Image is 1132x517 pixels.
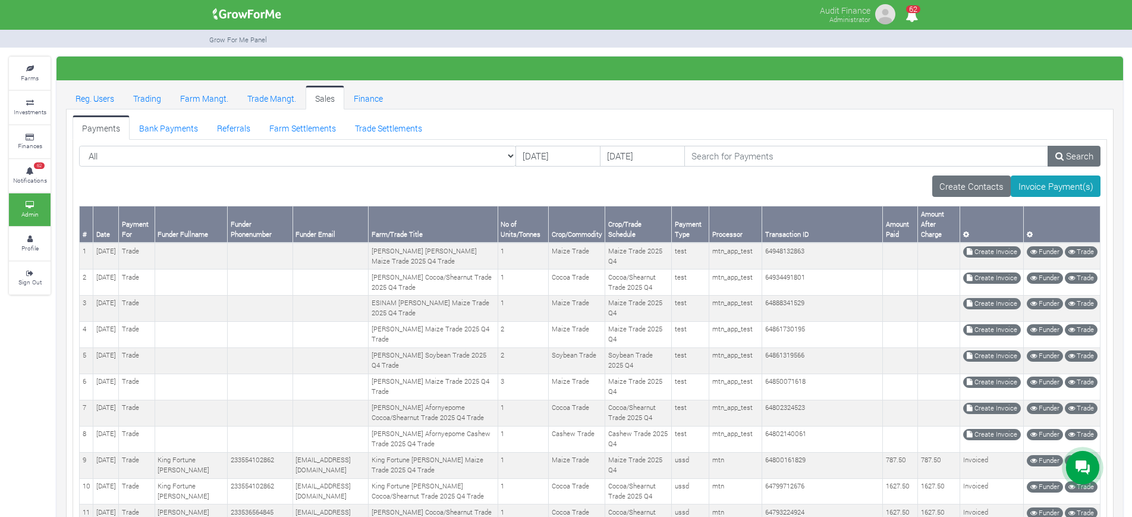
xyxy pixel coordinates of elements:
[1027,298,1063,309] a: Funder
[93,426,119,452] td: [DATE]
[883,206,918,243] th: Amount Paid
[130,115,207,139] a: Bank Payments
[549,400,605,426] td: Cocoa Trade
[119,243,155,269] td: Trade
[762,270,883,296] td: 64934491801
[762,452,883,478] td: 64800161829
[293,206,369,243] th: Funder Email
[963,324,1021,336] a: Create Invoice
[762,426,883,452] td: 64802140061
[672,321,709,347] td: test
[1065,246,1098,258] a: Trade
[709,243,762,269] td: mtn_app_test
[549,374,605,400] td: Maize Trade
[369,374,498,400] td: [PERSON_NAME] Maize Trade 2025 Q4 Trade
[1027,350,1063,362] a: Funder
[171,86,238,109] a: Farm Mangt.
[672,374,709,400] td: test
[1027,272,1063,284] a: Funder
[709,321,762,347] td: mtn_app_test
[369,206,498,243] th: Farm/Trade Title
[549,478,605,505] td: Cocoa Trade
[549,270,605,296] td: Cocoa Trade
[124,86,171,109] a: Trading
[549,321,605,347] td: Maize Trade
[605,295,672,321] td: Maize Trade 2025 Q4
[119,295,155,321] td: Trade
[119,347,155,374] td: Trade
[605,478,672,505] td: Cocoa/Shearnut Trade 2025 Q4
[709,452,762,478] td: mtn
[829,15,870,24] small: Administrator
[963,350,1021,362] a: Create Invoice
[18,142,42,150] small: Finances
[498,347,549,374] td: 2
[684,146,1049,167] input: Search for Payments
[762,347,883,374] td: 64861319566
[228,206,293,243] th: Funder Phonenumber
[344,86,392,109] a: Finance
[93,295,119,321] td: [DATE]
[1065,403,1098,414] a: Trade
[93,452,119,478] td: [DATE]
[80,374,93,400] td: 6
[119,270,155,296] td: Trade
[369,478,498,505] td: King Fortune [PERSON_NAME] Cocoa/Shearnut Trade 2025 Q4 Trade
[119,374,155,400] td: Trade
[1048,146,1100,167] a: Search
[293,478,369,505] td: [EMAIL_ADDRESS][DOMAIN_NAME]
[238,86,306,109] a: Trade Mangt.
[498,295,549,321] td: 1
[80,321,93,347] td: 4
[605,426,672,452] td: Cashew Trade 2025 Q4
[14,108,46,116] small: Investments
[73,115,130,139] a: Payments
[155,452,228,478] td: King Fortune [PERSON_NAME]
[80,206,93,243] th: #
[80,478,93,505] td: 10
[963,298,1021,309] a: Create Invoice
[369,270,498,296] td: [PERSON_NAME] Cocoa/Shearnut Trade 2025 Q4 Trade
[13,176,47,184] small: Notifications
[119,452,155,478] td: Trade
[549,347,605,374] td: Soybean Trade
[9,159,51,192] a: 62 Notifications
[369,452,498,478] td: King Fortune [PERSON_NAME] Maize Trade 2025 Q4 Trade
[605,206,672,243] th: Crop/Trade Schedule
[709,295,762,321] td: mtn_app_test
[9,227,51,260] a: Profile
[918,206,960,243] th: Amount After Charge
[672,270,709,296] td: test
[498,206,549,243] th: No of Units/Tonnes
[605,400,672,426] td: Cocoa/Shearnut Trade 2025 Q4
[963,429,1021,440] a: Create Invoice
[80,426,93,452] td: 8
[709,374,762,400] td: mtn_app_test
[21,210,39,218] small: Admin
[260,115,345,139] a: Farm Settlements
[498,270,549,296] td: 1
[498,374,549,400] td: 3
[1027,403,1063,414] a: Funder
[119,478,155,505] td: Trade
[93,270,119,296] td: [DATE]
[605,270,672,296] td: Cocoa/Shearnut Trade 2025 Q4
[498,243,549,269] td: 1
[960,452,1024,478] td: Invoiced
[672,426,709,452] td: test
[9,262,51,294] a: Sign Out
[1065,350,1098,362] a: Trade
[918,478,960,505] td: 1627.50
[820,2,870,17] p: Audit Finance
[498,426,549,452] td: 1
[9,57,51,90] a: Farms
[93,374,119,400] td: [DATE]
[709,400,762,426] td: mtn_app_test
[369,243,498,269] td: [PERSON_NAME] [PERSON_NAME] Maize Trade 2025 Q4 Trade
[1027,377,1063,388] a: Funder
[306,86,344,109] a: Sales
[549,426,605,452] td: Cashew Trade
[883,452,918,478] td: 787.50
[605,374,672,400] td: Maize Trade 2025 Q4
[369,426,498,452] td: [PERSON_NAME] Afornyepome Cashew Trade 2025 Q4 Trade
